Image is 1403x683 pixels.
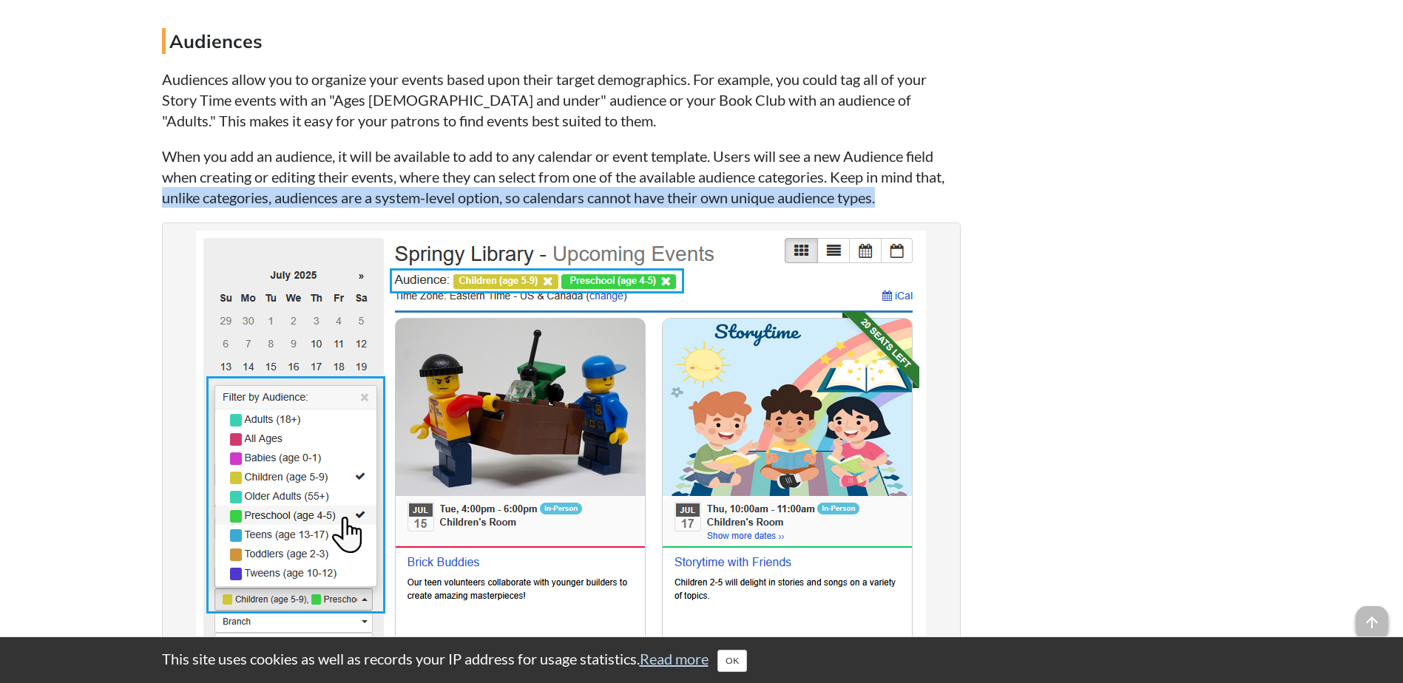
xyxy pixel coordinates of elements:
[147,648,1257,672] div: This site uses cookies as well as records your IP address for usage statistics.
[162,146,961,208] p: When you add an audience, it will be available to add to any calendar or event template. Users wi...
[162,28,961,54] h4: Audiences
[1356,608,1388,625] a: arrow_upward
[162,69,961,131] p: Audiences allow you to organize your events based upon their target demographics. For example, yo...
[1356,606,1388,639] span: arrow_upward
[640,650,709,667] a: Read more
[717,650,747,672] button: Close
